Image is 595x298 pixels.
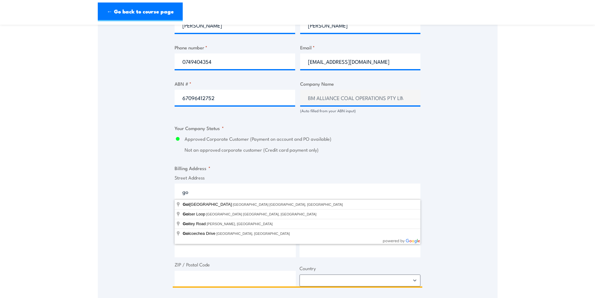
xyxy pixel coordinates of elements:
span: Goi [183,202,190,207]
span: Goi [183,221,190,226]
span: ser Loop [183,212,206,216]
label: Company Name [300,80,421,87]
legend: Billing Address [175,164,211,172]
span: [GEOGRAPHIC_DATA] [GEOGRAPHIC_DATA], [GEOGRAPHIC_DATA] [233,203,343,206]
a: ← Go back to course page [98,3,183,21]
span: [GEOGRAPHIC_DATA] [GEOGRAPHIC_DATA], [GEOGRAPHIC_DATA] [206,212,316,216]
input: Enter a location [175,184,420,199]
label: ABN # [175,80,295,87]
legend: Your Company Status [175,124,224,132]
span: [GEOGRAPHIC_DATA] [183,202,233,207]
label: Street Address [175,174,420,181]
label: ZIP / Postal Code [175,261,296,268]
span: coechea Drive [183,231,216,236]
label: Phone number [175,44,295,51]
div: (Auto filled from your ABN input) [300,108,421,114]
span: Goi [183,212,190,216]
span: [GEOGRAPHIC_DATA], [GEOGRAPHIC_DATA] [216,232,290,235]
span: [PERSON_NAME], [GEOGRAPHIC_DATA] [207,222,273,226]
label: Country [300,265,421,272]
span: tey Road [183,221,207,226]
span: Goi [183,231,190,236]
label: Not an approved corporate customer (Credit card payment only) [185,146,420,154]
label: Approved Corporate Customer (Payment on account and PO available) [185,135,420,143]
label: Email [300,44,421,51]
